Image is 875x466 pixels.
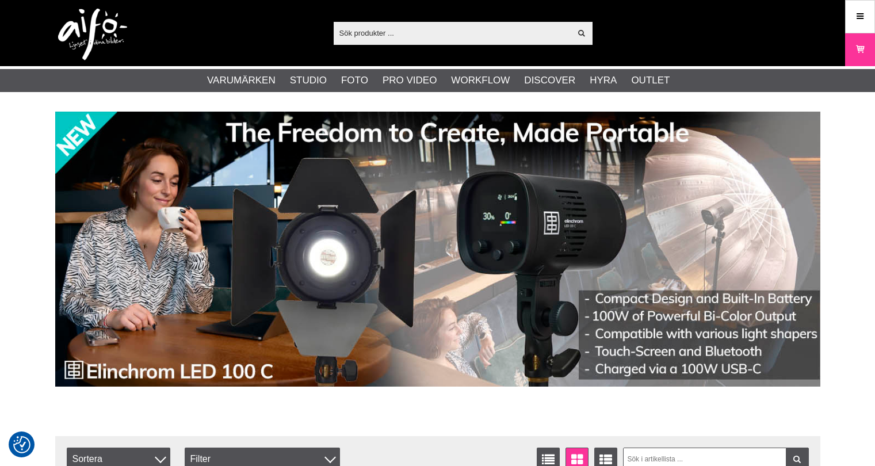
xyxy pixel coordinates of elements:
[590,73,617,88] a: Hyra
[524,73,575,88] a: Discover
[290,73,327,88] a: Studio
[334,24,571,41] input: Sök produkter ...
[451,73,510,88] a: Workflow
[58,9,127,60] img: logo.png
[383,73,437,88] a: Pro Video
[207,73,276,88] a: Varumärken
[13,434,30,455] button: Samtyckesinställningar
[13,436,30,453] img: Revisit consent button
[341,73,368,88] a: Foto
[55,112,820,387] img: Annons:002 banner-elin-led100c11390x.jpg
[631,73,670,88] a: Outlet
